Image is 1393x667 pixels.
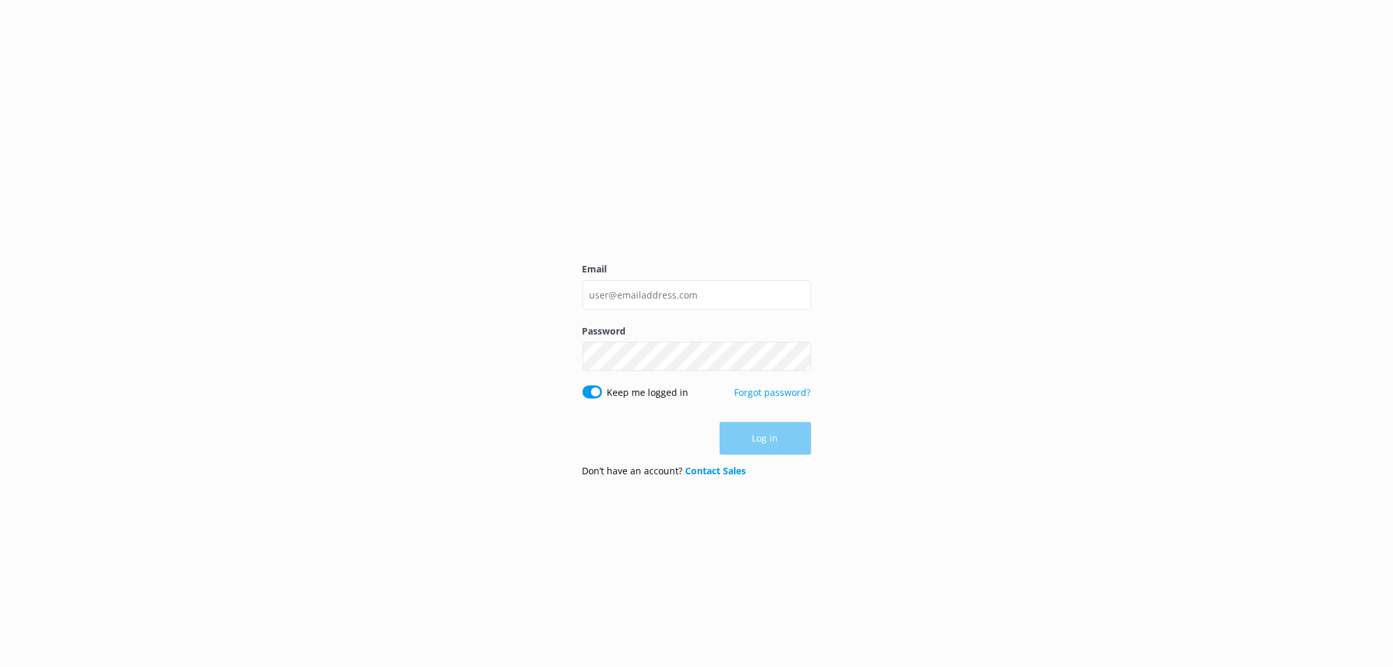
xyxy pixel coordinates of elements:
a: Contact Sales [686,464,746,477]
input: user@emailaddress.com [583,280,811,310]
a: Forgot password? [735,386,811,399]
label: Keep me logged in [607,385,689,400]
label: Password [583,324,811,338]
label: Email [583,262,811,276]
p: Don’t have an account? [583,464,746,478]
button: Show password [785,344,811,370]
